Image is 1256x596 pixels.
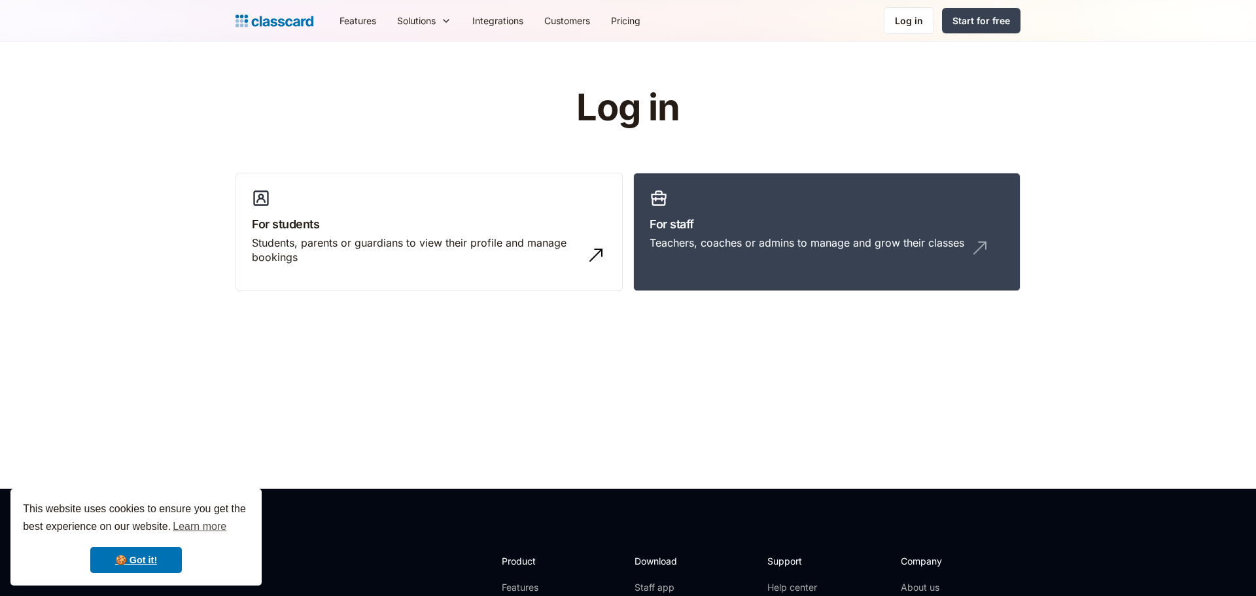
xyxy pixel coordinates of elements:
a: home [235,12,313,30]
h3: For students [252,215,606,233]
a: learn more about cookies [171,517,228,536]
h2: Company [901,554,988,568]
a: About us [901,581,988,594]
a: Features [329,6,387,35]
div: cookieconsent [10,489,262,586]
div: Log in [895,14,923,27]
h2: Download [635,554,688,568]
div: Students, parents or guardians to view their profile and manage bookings [252,236,580,265]
a: Help center [767,581,820,594]
a: Start for free [942,8,1020,33]
a: Pricing [601,6,651,35]
a: Customers [534,6,601,35]
a: Features [502,581,572,594]
a: For staffTeachers, coaches or admins to manage and grow their classes [633,173,1020,292]
div: Solutions [387,6,462,35]
h3: For staff [650,215,1004,233]
div: Teachers, coaches or admins to manage and grow their classes [650,236,964,250]
a: Staff app [635,581,688,594]
a: Integrations [462,6,534,35]
div: Start for free [952,14,1010,27]
span: This website uses cookies to ensure you get the best experience on our website. [23,501,249,536]
a: dismiss cookie message [90,547,182,573]
a: Log in [884,7,934,34]
div: Solutions [397,14,436,27]
h2: Product [502,554,572,568]
a: For studentsStudents, parents or guardians to view their profile and manage bookings [235,173,623,292]
h2: Support [767,554,820,568]
h1: Log in [421,88,836,128]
